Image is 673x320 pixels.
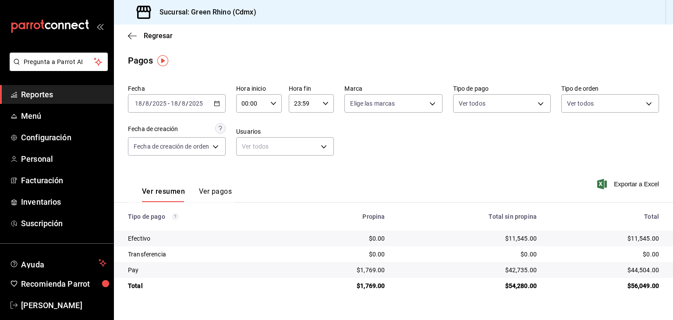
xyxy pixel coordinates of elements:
[236,128,334,135] label: Usuarios
[128,266,282,274] div: Pay
[296,213,385,220] div: Propina
[21,153,106,165] span: Personal
[599,179,659,189] button: Exportar a Excel
[567,99,594,108] span: Ver todos
[21,217,106,229] span: Suscripción
[21,258,95,268] span: Ayuda
[170,100,178,107] input: --
[399,266,537,274] div: $42,735.00
[142,100,145,107] span: /
[172,213,178,220] svg: Los pagos realizados con Pay y otras terminales son montos brutos.
[236,85,282,92] label: Hora inicio
[551,234,659,243] div: $11,545.00
[399,234,537,243] div: $11,545.00
[551,250,659,259] div: $0.00
[296,281,385,290] div: $1,769.00
[144,32,173,40] span: Regresar
[6,64,108,73] a: Pregunta a Parrot AI
[399,213,537,220] div: Total sin propina
[157,55,168,66] img: Tooltip marker
[296,250,385,259] div: $0.00
[21,110,106,122] span: Menú
[236,137,334,156] div: Ver todos
[128,54,153,67] div: Pagos
[96,23,103,30] button: open_drawer_menu
[134,142,209,151] span: Fecha de creación de orden
[188,100,203,107] input: ----
[149,100,152,107] span: /
[135,100,142,107] input: --
[168,100,170,107] span: -
[186,100,188,107] span: /
[399,250,537,259] div: $0.00
[551,213,659,220] div: Total
[21,278,106,290] span: Recomienda Parrot
[128,234,282,243] div: Efectivo
[128,124,178,134] div: Fecha de creación
[128,32,173,40] button: Regresar
[128,250,282,259] div: Transferencia
[24,57,94,67] span: Pregunta a Parrot AI
[296,266,385,274] div: $1,769.00
[152,7,256,18] h3: Sucursal: Green Rhino (Cdmx)
[551,266,659,274] div: $44,504.00
[142,187,185,202] button: Ver resumen
[128,85,226,92] label: Fecha
[21,299,106,311] span: [PERSON_NAME]
[344,85,442,92] label: Marca
[399,281,537,290] div: $54,280.00
[181,100,186,107] input: --
[551,281,659,290] div: $56,049.00
[152,100,167,107] input: ----
[128,281,282,290] div: Total
[459,99,485,108] span: Ver todos
[10,53,108,71] button: Pregunta a Parrot AI
[21,174,106,186] span: Facturación
[128,213,282,220] div: Tipo de pago
[289,85,334,92] label: Hora fin
[561,85,659,92] label: Tipo de orden
[296,234,385,243] div: $0.00
[21,89,106,100] span: Reportes
[21,196,106,208] span: Inventarios
[21,132,106,143] span: Configuración
[350,99,395,108] span: Elige las marcas
[142,187,232,202] div: navigation tabs
[199,187,232,202] button: Ver pagos
[145,100,149,107] input: --
[453,85,551,92] label: Tipo de pago
[178,100,181,107] span: /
